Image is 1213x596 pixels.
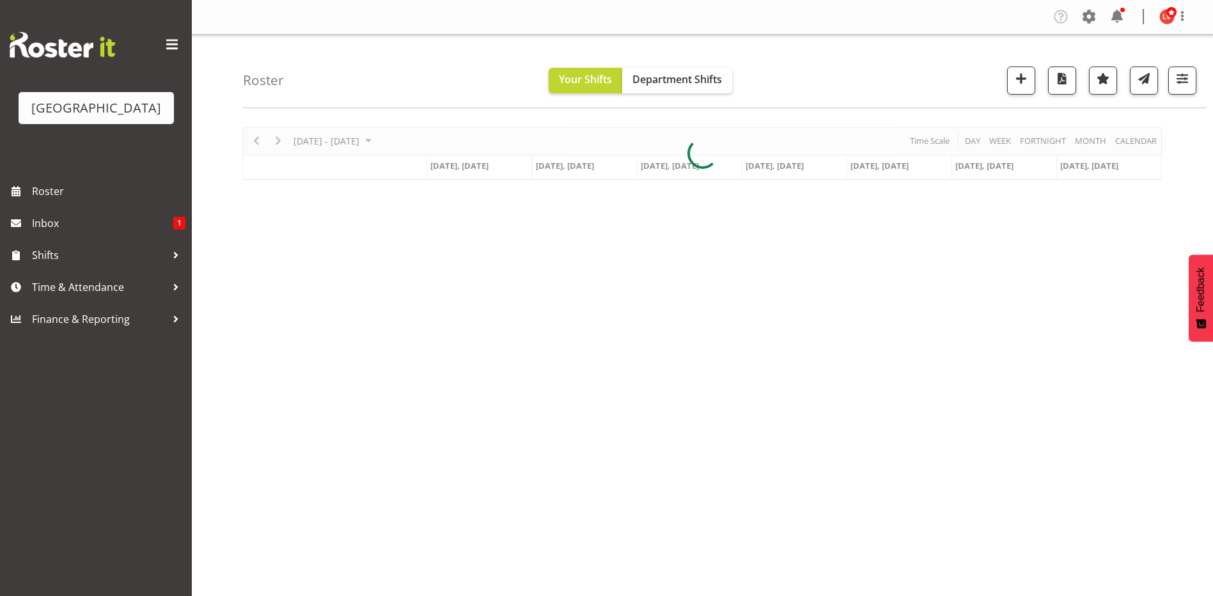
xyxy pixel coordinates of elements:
[1130,67,1158,95] button: Send a list of all shifts for the selected filtered period to all rostered employees.
[1089,67,1117,95] button: Highlight an important date within the roster.
[32,278,166,297] span: Time & Attendance
[32,246,166,265] span: Shifts
[549,68,622,93] button: Your Shifts
[622,68,732,93] button: Department Shifts
[632,72,722,86] span: Department Shifts
[1159,9,1175,24] img: lara-von-fintel10062.jpg
[10,32,115,58] img: Rosterit website logo
[1048,67,1076,95] button: Download a PDF of the roster according to the set date range.
[1195,267,1207,312] span: Feedback
[31,98,161,118] div: [GEOGRAPHIC_DATA]
[1007,67,1035,95] button: Add a new shift
[1189,255,1213,341] button: Feedback - Show survey
[559,72,612,86] span: Your Shifts
[32,182,185,201] span: Roster
[1168,67,1196,95] button: Filter Shifts
[173,217,185,230] span: 1
[243,73,284,88] h4: Roster
[32,214,173,233] span: Inbox
[32,310,166,329] span: Finance & Reporting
